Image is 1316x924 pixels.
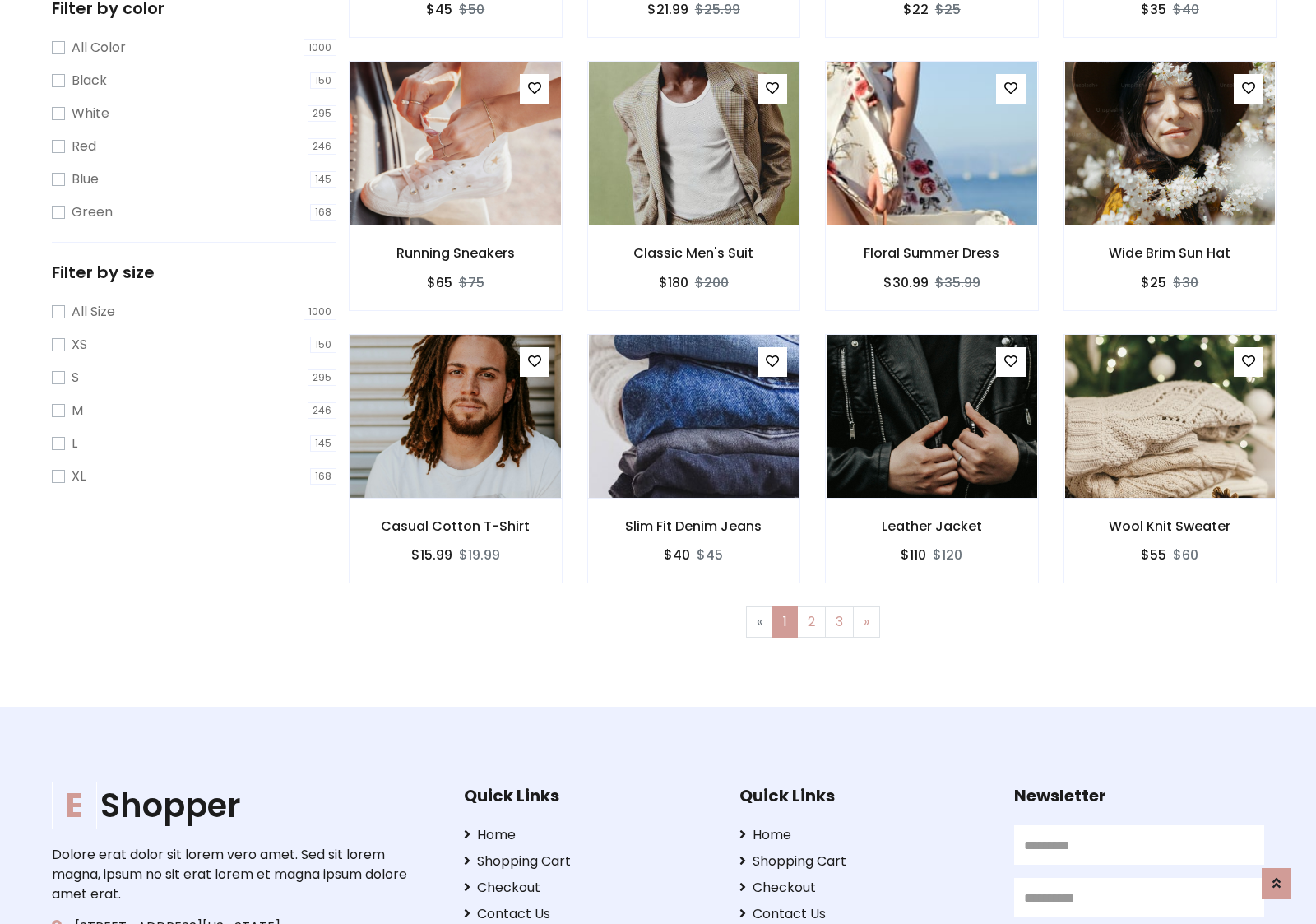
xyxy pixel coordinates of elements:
p: Dolore erat dolor sit lorem vero amet. Sed sit lorem magna, ipsum no sit erat lorem et magna ipsu... [52,845,412,904]
label: White [72,104,109,123]
h5: Quick Links [739,786,989,806]
a: Shopping Cart [464,852,714,871]
label: Blue [72,169,99,189]
label: All Size [72,302,115,322]
span: 145 [310,171,336,188]
h6: Classic Men's Suit [588,245,800,261]
a: Shopping Cart [739,852,989,871]
h6: $22 [903,2,929,17]
h6: $55 [1141,547,1166,563]
h6: Floral Summer Dress [826,245,1038,261]
span: 150 [310,72,336,89]
span: 246 [308,402,336,419]
span: 168 [310,468,336,485]
del: $45 [697,546,723,564]
h6: $25 [1141,275,1166,290]
label: XS [72,335,87,355]
del: $30 [1173,273,1198,292]
a: Contact Us [464,904,714,924]
span: E [52,782,97,829]
a: Next [853,606,880,638]
a: Contact Us [739,904,989,924]
h1: Shopper [52,786,412,825]
h6: Wide Brim Sun Hat [1064,245,1277,261]
label: S [72,368,79,388]
span: » [864,612,869,631]
h5: Filter by size [52,262,336,282]
span: 1000 [304,39,336,56]
a: Checkout [739,878,989,898]
span: 295 [308,105,336,122]
h6: Running Sneakers [350,245,562,261]
a: 3 [825,606,854,638]
a: 2 [797,606,826,638]
h5: Quick Links [464,786,714,806]
h6: Slim Fit Denim Jeans [588,518,800,534]
a: Home [739,825,989,845]
a: EShopper [52,786,412,825]
h6: Wool Knit Sweater [1064,518,1277,534]
span: 150 [310,337,336,353]
a: Checkout [464,878,714,898]
h5: Newsletter [1014,786,1264,806]
label: L [72,434,77,453]
span: 246 [308,138,336,155]
del: $60 [1173,546,1198,564]
span: 145 [310,435,336,452]
h6: $21.99 [647,2,688,17]
h6: Casual Cotton T-Shirt [350,518,562,534]
h6: $180 [659,275,688,290]
del: $75 [459,273,484,292]
del: $120 [933,546,962,564]
h6: $15.99 [411,547,452,563]
h6: $45 [426,2,452,17]
span: 168 [310,204,336,221]
del: $35.99 [935,273,980,292]
label: Green [72,202,113,222]
a: Home [464,825,714,845]
h6: $65 [427,275,452,290]
span: 295 [308,369,336,386]
h6: $30.99 [883,275,929,290]
a: 1 [772,606,798,638]
label: XL [72,467,86,486]
label: Black [72,71,107,91]
label: All Color [72,38,126,58]
h6: $35 [1141,2,1166,17]
h6: Leather Jacket [826,518,1038,534]
del: $200 [695,273,729,292]
label: M [72,401,83,420]
h6: $110 [901,547,926,563]
h6: $40 [664,547,690,563]
label: Red [72,137,96,156]
nav: Page navigation [361,606,1264,638]
span: 1000 [304,304,336,320]
del: $19.99 [459,546,500,564]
